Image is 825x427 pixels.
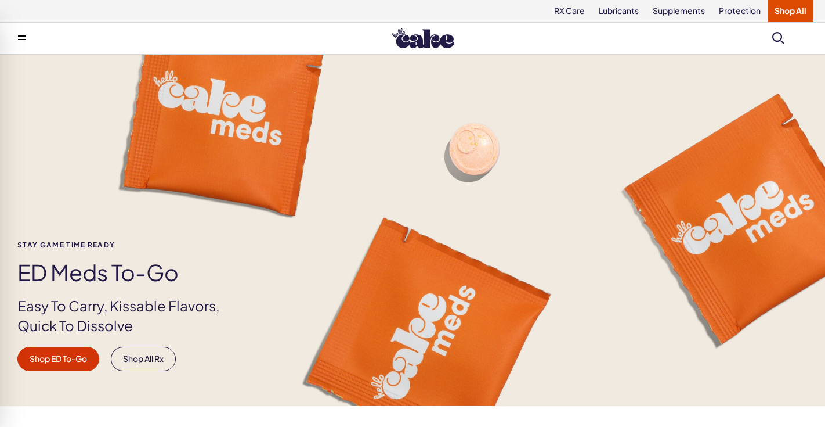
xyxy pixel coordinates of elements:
[111,347,176,371] a: Shop All Rx
[17,347,99,371] a: Shop ED To-Go
[17,296,239,335] p: Easy To Carry, Kissable Flavors, Quick To Dissolve
[17,260,239,285] h1: ED Meds to-go
[392,28,454,48] img: Hello Cake
[17,241,239,249] span: Stay Game time ready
